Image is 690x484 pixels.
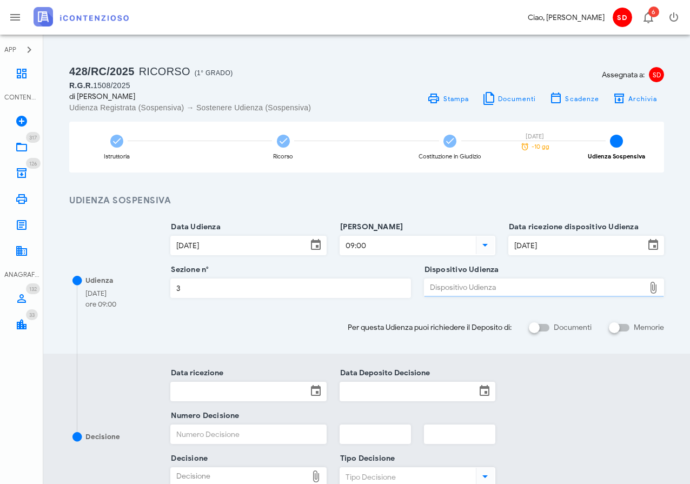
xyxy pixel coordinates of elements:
div: [DATE] [516,134,554,140]
button: Distintivo [635,4,661,30]
label: Dispositivo Udienza [421,264,499,275]
input: Sezione n° [171,279,410,297]
span: Archivia [628,95,658,103]
span: 4 [610,135,623,148]
div: Decisione [85,432,120,442]
div: Udienza [85,275,113,286]
span: SD [649,67,664,82]
span: Distintivo [26,309,38,320]
div: ANAGRAFICA [4,270,39,280]
label: Numero Decisione [168,410,239,421]
div: Dispositivo Udienza [424,279,645,296]
div: Udienza Registrata (Sospensiva) → Sostenere Udienza (Sospensiva) [69,102,360,113]
span: Assegnata a: [602,69,645,81]
button: Documenti [475,91,543,106]
span: R.G.R. [69,81,93,90]
label: Data Udienza [168,222,221,233]
button: SD [609,4,635,30]
label: [PERSON_NAME] [337,222,403,233]
div: Udienza Sospensiva [588,154,645,160]
div: di [PERSON_NAME] [69,91,360,102]
span: 317 [29,134,37,141]
span: 126 [29,160,37,167]
input: Numero Decisione [171,425,326,443]
div: Istruttoria [104,154,130,160]
span: Scadenze [565,95,599,103]
span: 33 [29,311,35,319]
a: Stampa [421,91,475,106]
label: Tipo Decisione [337,453,395,464]
span: Ricorso [139,65,190,77]
label: Data ricezione dispositivo Udienza [506,222,639,233]
div: Ciao, [PERSON_NAME] [528,12,605,23]
h3: Udienza Sospensiva [69,194,664,208]
span: Documenti [497,95,536,103]
div: Costituzione in Giudizio [419,154,481,160]
label: Memorie [634,322,664,333]
span: (1° Grado) [195,69,233,77]
div: 1508/2025 [69,80,360,91]
span: 428/RC/2025 [69,65,135,77]
img: logo-text-2x.png [34,7,129,26]
input: Ora Udienza [340,236,474,255]
button: Scadenze [543,91,606,106]
button: Archivia [606,91,664,106]
label: Decisione [168,453,208,464]
span: Per questa Udienza puoi richiedere il Deposito di: [348,322,512,333]
div: Ricorso [273,154,293,160]
div: ore 09:00 [85,299,116,310]
span: Stampa [442,95,469,103]
span: Distintivo [26,158,41,169]
span: -10 gg [532,144,549,150]
div: CONTENZIOSO [4,92,39,102]
span: Distintivo [26,132,40,143]
label: Sezione n° [168,264,209,275]
div: [DATE] [85,288,116,299]
span: 132 [29,286,37,293]
span: Distintivo [26,283,40,294]
label: Documenti [554,322,592,333]
span: Distintivo [648,6,659,17]
span: SD [613,8,632,27]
